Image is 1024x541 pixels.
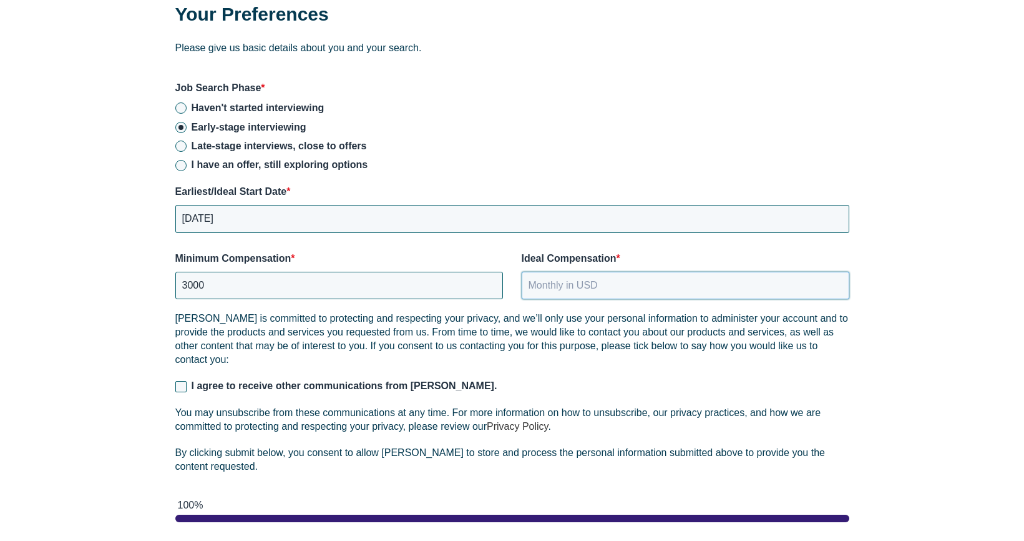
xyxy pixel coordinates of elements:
p: By clicking submit below, you consent to allow [PERSON_NAME] to store and process the personal in... [175,446,849,474]
input: Early-stage interviewing [175,122,187,133]
input: Monthly in USD [175,272,503,299]
input: Haven't started interviewing [175,102,187,114]
span: Late-stage interviews, close to offers [192,141,367,151]
strong: Your Preferences [175,4,329,24]
input: I have an offer, still exploring options [175,160,187,171]
p: You may unsubscribe from these communications at any time. For more information on how to unsubsc... [175,406,849,434]
p: Please give us basic details about you and your search. [175,41,849,55]
span: I agree to receive other communications from [PERSON_NAME]. [192,380,497,391]
span: Minimum Compensation [175,253,291,264]
div: page 2 of 2 [175,515,849,522]
input: MM - DD - YYYY [175,205,849,232]
div: 100% [178,499,849,512]
span: I have an offer, still exploring options [192,159,368,170]
span: Earliest/Ideal Start Date [175,186,287,197]
span: Early-stage interviewing [192,122,306,132]
a: Privacy Policy [487,421,548,432]
p: [PERSON_NAME] is committed to protecting and respecting your privacy, and we’ll only use your per... [175,312,849,367]
span: Job Search Phase [175,82,261,93]
span: Ideal Compensation [522,253,617,264]
input: Monthly in USD [522,272,849,299]
input: Late-stage interviews, close to offers [175,141,187,152]
span: Haven't started interviewing [192,102,324,113]
input: I agree to receive other communications from [PERSON_NAME]. [175,381,187,392]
